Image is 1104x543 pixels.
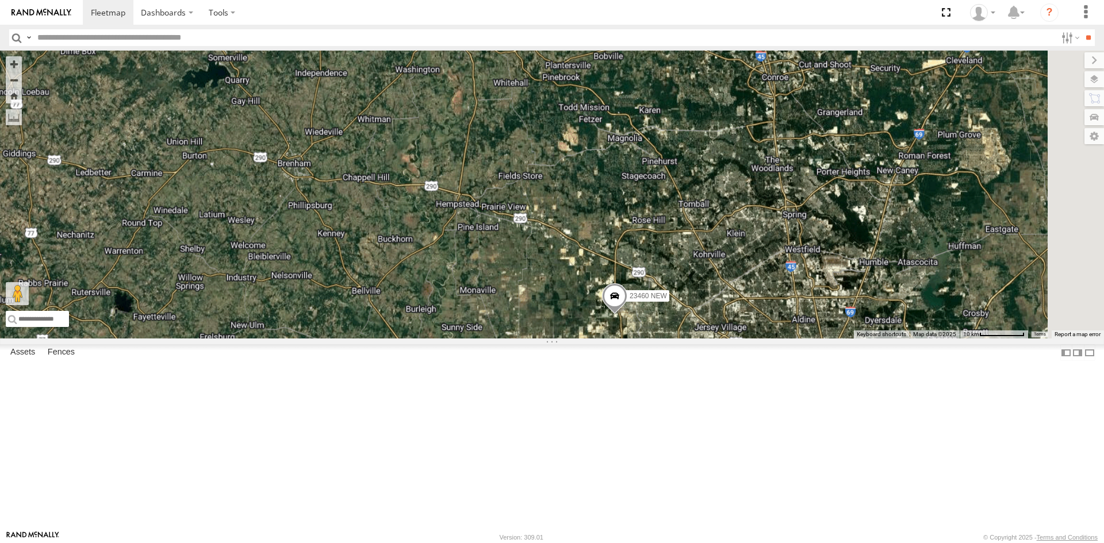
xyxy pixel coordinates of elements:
label: Search Query [24,29,33,46]
img: rand-logo.svg [11,9,71,17]
a: Report a map error [1055,331,1101,337]
label: Measure [6,109,22,125]
label: Map Settings [1084,128,1104,144]
span: 10 km [963,331,979,337]
label: Dock Summary Table to the Left [1060,344,1072,361]
a: Terms and Conditions [1037,534,1098,541]
button: Drag Pegman onto the map to open Street View [6,282,29,305]
label: Hide Summary Table [1084,344,1095,361]
div: Sardor Khadjimedov [966,4,999,21]
i: ? [1040,3,1059,22]
label: Search Filter Options [1057,29,1082,46]
a: Visit our Website [6,532,59,543]
button: Zoom out [6,72,22,88]
a: Terms (opens in new tab) [1034,332,1046,337]
span: 23460 NEW [630,291,667,299]
label: Assets [5,345,41,361]
div: Version: 309.01 [500,534,543,541]
span: Map data ©2025 [913,331,956,337]
button: Map Scale: 10 km per 75 pixels [960,330,1028,338]
button: Keyboard shortcuts [857,330,906,338]
div: © Copyright 2025 - [983,534,1098,541]
button: Zoom in [6,56,22,72]
label: Dock Summary Table to the Right [1072,344,1083,361]
button: Zoom Home [6,88,22,103]
label: Fences [42,345,80,361]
